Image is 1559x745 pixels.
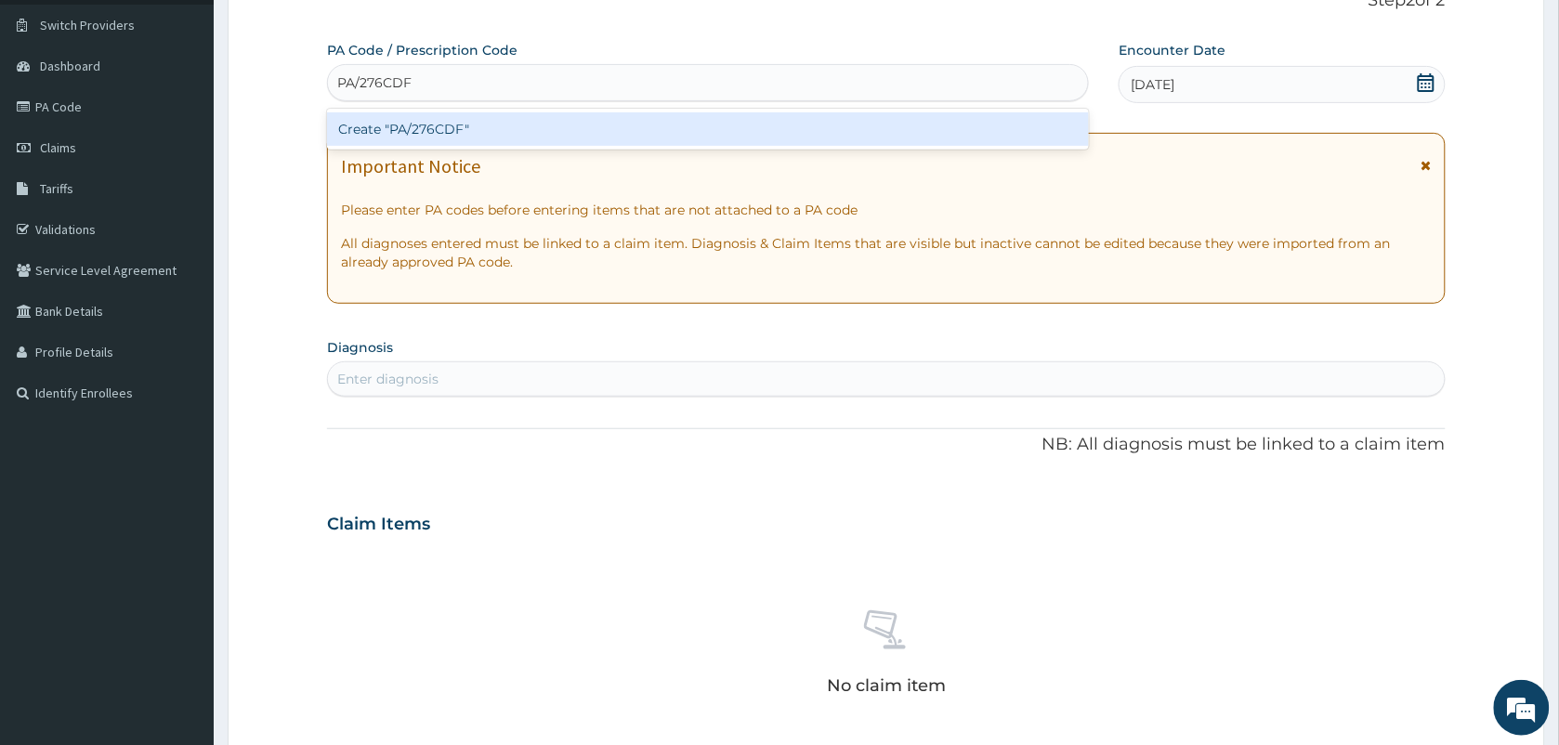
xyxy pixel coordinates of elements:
p: All diagnoses entered must be linked to a claim item. Diagnosis & Claim Items that are visible bu... [341,234,1432,271]
textarea: Type your message and hit 'Enter' [9,507,354,572]
span: Tariffs [40,180,73,197]
h3: Claim Items [327,515,430,535]
span: Claims [40,139,76,156]
img: d_794563401_company_1708531726252_794563401 [34,93,75,139]
label: Encounter Date [1119,41,1225,59]
p: No claim item [827,676,946,695]
label: PA Code / Prescription Code [327,41,517,59]
h1: Important Notice [341,156,480,176]
p: NB: All diagnosis must be linked to a claim item [327,433,1446,457]
span: Switch Providers [40,17,135,33]
div: Create "PA/276CDF" [327,112,1089,146]
span: We're online! [108,234,256,422]
span: [DATE] [1131,75,1174,94]
div: Chat with us now [97,104,312,128]
p: Please enter PA codes before entering items that are not attached to a PA code [341,201,1432,219]
div: Minimize live chat window [305,9,349,54]
span: Dashboard [40,58,100,74]
div: Enter diagnosis [337,370,439,388]
label: Diagnosis [327,338,393,357]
